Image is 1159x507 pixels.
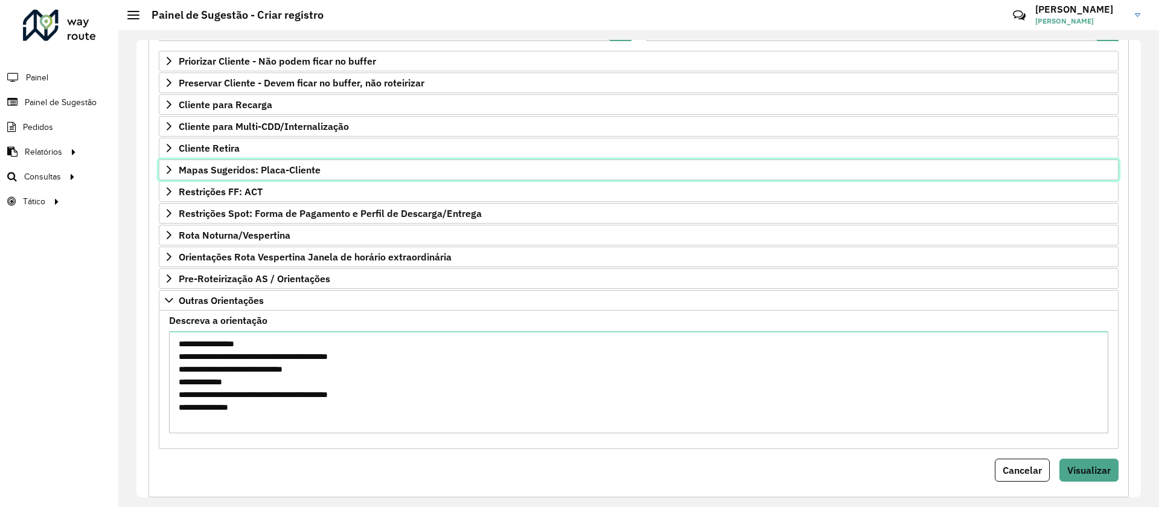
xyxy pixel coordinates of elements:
[179,100,272,109] span: Cliente para Recarga
[159,116,1119,137] a: Cliente para Multi-CDD/Internalização
[24,170,61,183] span: Consultas
[179,56,376,66] span: Priorizar Cliente - Não podem ficar no buffer
[179,230,290,240] span: Rota Noturna/Vespertina
[159,203,1119,224] a: Restrições Spot: Forma de Pagamento e Perfil de Descarga/Entrega
[159,290,1119,311] a: Outras Orientações
[23,195,45,208] span: Tático
[179,143,240,153] span: Cliente Retira
[159,51,1119,71] a: Priorizar Cliente - Não podem ficar no buffer
[179,121,349,131] span: Cliente para Multi-CDD/Internalização
[23,121,53,134] span: Pedidos
[169,313,267,328] label: Descreva a orientação
[179,252,452,262] span: Orientações Rota Vespertina Janela de horário extraordinária
[159,73,1119,93] a: Preservar Cliente - Devem ficar no buffer, não roteirizar
[179,274,330,283] span: Pre-Roteirização AS / Orientações
[25,96,97,109] span: Painel de Sugestão
[1003,464,1042,476] span: Cancelar
[995,459,1050,482] button: Cancelar
[1035,4,1126,15] h3: [PERSON_NAME]
[26,71,48,84] span: Painel
[159,94,1119,115] a: Cliente para Recarga
[159,247,1119,267] a: Orientações Rota Vespertina Janela de horário extraordinária
[179,295,264,305] span: Outras Orientações
[159,268,1119,289] a: Pre-Roteirização AS / Orientações
[179,78,424,88] span: Preservar Cliente - Devem ficar no buffer, não roteirizar
[159,225,1119,245] a: Rota Noturna/Vespertina
[1067,464,1111,476] span: Visualizar
[179,187,263,196] span: Restrições FF: ACT
[25,146,62,158] span: Relatórios
[1035,16,1126,27] span: [PERSON_NAME]
[179,165,321,175] span: Mapas Sugeridos: Placa-Cliente
[139,8,324,22] h2: Painel de Sugestão - Criar registro
[159,181,1119,202] a: Restrições FF: ACT
[1059,459,1119,482] button: Visualizar
[159,138,1119,158] a: Cliente Retira
[179,208,482,218] span: Restrições Spot: Forma de Pagamento e Perfil de Descarga/Entrega
[1006,2,1032,28] a: Contato Rápido
[159,160,1119,180] a: Mapas Sugeridos: Placa-Cliente
[159,311,1119,449] div: Outras Orientações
